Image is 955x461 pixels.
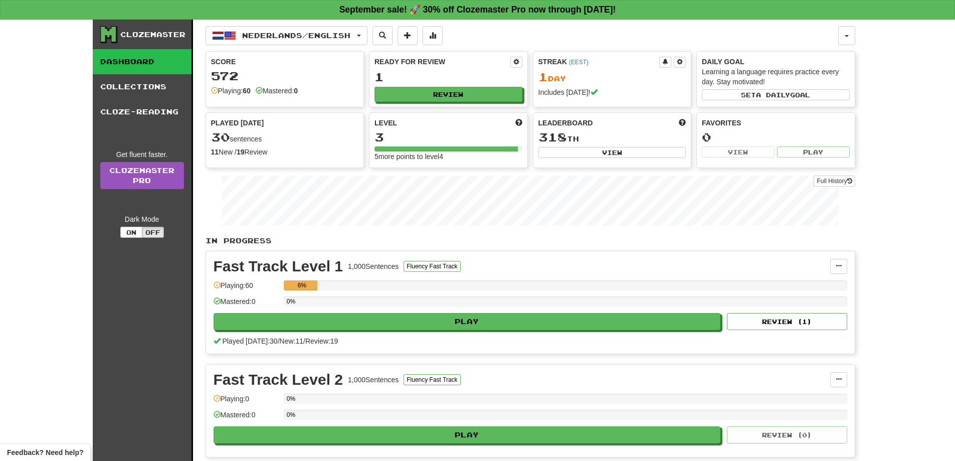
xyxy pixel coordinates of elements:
[702,131,850,143] div: 0
[374,71,522,83] div: 1
[214,426,721,443] button: Play
[93,74,192,99] a: Collections
[211,147,359,157] div: New / Review
[100,149,184,160] div: Get fluent faster.
[814,176,855,187] button: Full History
[372,26,393,45] button: Search sentences
[120,227,142,238] button: On
[214,313,721,330] button: Play
[211,57,359,67] div: Score
[404,374,460,385] button: Fluency Fast Track
[222,337,277,345] span: Played [DATE]: 30
[702,89,850,100] button: Seta dailygoal
[211,118,264,128] span: Played [DATE]
[214,394,279,410] div: Playing: 0
[538,70,548,84] span: 1
[214,410,279,426] div: Mastered: 0
[538,87,686,97] div: Includes [DATE]!
[206,236,855,246] p: In Progress
[374,131,522,143] div: 3
[100,162,184,189] a: ClozemasterPro
[214,296,279,313] div: Mastered: 0
[515,118,522,128] span: Score more points to level up
[538,118,593,128] span: Leaderboard
[278,337,280,345] span: /
[702,57,850,67] div: Daily Goal
[211,86,251,96] div: Playing:
[679,118,686,128] span: This week in points, UTC
[7,447,83,457] span: Open feedback widget
[206,26,367,45] button: Nederlands/English
[727,313,847,330] button: Review (1)
[777,146,850,158] button: Play
[243,87,251,95] strong: 60
[280,337,303,345] span: New: 11
[305,337,338,345] span: Review: 19
[538,57,660,67] div: Streak
[237,148,245,156] strong: 19
[211,131,359,144] div: sentences
[374,118,397,128] span: Level
[538,131,686,144] div: th
[287,280,317,290] div: 6%
[214,280,279,297] div: Playing: 60
[538,147,686,158] button: View
[303,337,305,345] span: /
[756,91,790,98] span: a daily
[404,261,460,272] button: Fluency Fast Track
[120,30,185,40] div: Clozemaster
[538,71,686,84] div: Day
[242,31,350,40] span: Nederlands / English
[423,26,443,45] button: More stats
[211,70,359,82] div: 572
[398,26,418,45] button: Add sentence to collection
[214,372,343,387] div: Fast Track Level 2
[538,130,567,144] span: 318
[211,130,230,144] span: 30
[93,49,192,74] a: Dashboard
[93,99,192,124] a: Cloze-Reading
[348,261,399,271] div: 1,000 Sentences
[100,214,184,224] div: Dark Mode
[348,375,399,385] div: 1,000 Sentences
[214,259,343,274] div: Fast Track Level 1
[211,148,219,156] strong: 11
[702,67,850,87] div: Learning a language requires practice every day. Stay motivated!
[294,87,298,95] strong: 0
[569,59,589,66] a: (EEST)
[374,57,510,67] div: Ready for Review
[727,426,847,443] button: Review (0)
[256,86,298,96] div: Mastered:
[374,151,522,162] div: 5 more points to level 4
[142,227,164,238] button: Off
[339,5,616,15] strong: September sale! 🚀 30% off Clozemaster Pro now through [DATE]!
[374,87,522,102] button: Review
[702,146,775,158] button: View
[702,118,850,128] div: Favorites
